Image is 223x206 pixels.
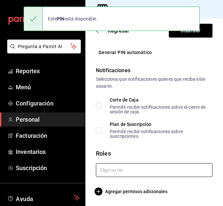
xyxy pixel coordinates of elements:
[96,67,212,74] div: Notificaciones
[110,105,207,114] div: Permitir recibir notificaciones sobre el cierre de sesión de caja.
[16,67,80,75] span: Reportes
[43,12,102,26] div: Este está disponible.
[96,76,212,90] div: Selecciona que notificaciones quieres que reciba este usuario.
[7,40,81,53] button: Pregunta a Parrot AI
[110,129,207,138] div: Permitir recibir notificaciones sobre suscripciones.
[96,46,155,59] button: Generar PIN automático
[96,163,212,177] input: Elige un rol
[57,16,64,21] strong: PIN
[96,149,212,158] div: Roles
[16,131,80,140] span: Facturación
[16,99,80,108] span: Configuración
[110,122,207,127] div: Plan de Suscripción
[5,48,81,55] a: Pregunta a Parrot AI
[18,43,71,50] span: Pregunta a Parrot AI
[96,188,167,195] button: Agregar permisos adicionales
[16,147,80,156] span: Inventarios
[16,83,80,92] span: Menú
[16,194,71,202] span: Ayuda
[16,115,80,124] span: Personal
[110,98,207,102] div: Corte de Caja
[16,163,80,172] span: Suscripción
